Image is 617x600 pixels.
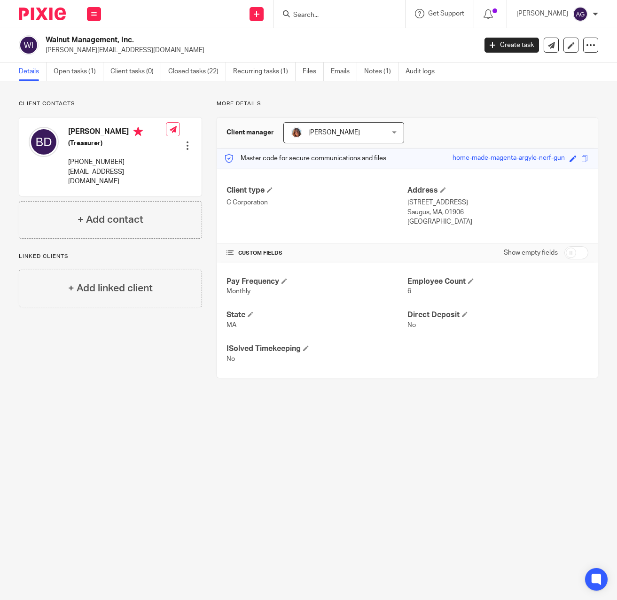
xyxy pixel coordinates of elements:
[68,157,166,167] p: [PHONE_NUMBER]
[407,322,416,328] span: No
[54,62,103,81] a: Open tasks (1)
[68,139,166,148] h5: (Treasurer)
[226,128,274,137] h3: Client manager
[407,217,588,226] p: [GEOGRAPHIC_DATA]
[364,62,398,81] a: Notes (1)
[217,100,598,108] p: More details
[224,154,386,163] p: Master code for secure communications and files
[68,167,166,187] p: [EMAIL_ADDRESS][DOMAIN_NAME]
[226,277,407,287] h4: Pay Frequency
[19,253,202,260] p: Linked clients
[291,127,302,138] img: Pam%20Photo.jpg
[226,249,407,257] h4: CUSTOM FIELDS
[226,344,407,354] h4: ISolved Timekeeping
[573,7,588,22] img: svg%3E
[226,288,250,295] span: Monthly
[331,62,357,81] a: Emails
[428,10,464,17] span: Get Support
[68,281,153,296] h4: + Add linked client
[226,310,407,320] h4: State
[78,212,143,227] h4: + Add contact
[226,356,235,362] span: No
[407,277,588,287] h4: Employee Count
[407,198,588,207] p: [STREET_ADDRESS]
[226,322,236,328] span: MA
[46,46,470,55] p: [PERSON_NAME][EMAIL_ADDRESS][DOMAIN_NAME]
[29,127,59,157] img: svg%3E
[504,248,558,257] label: Show empty fields
[484,38,539,53] a: Create task
[226,186,407,195] h4: Client type
[233,62,296,81] a: Recurring tasks (1)
[516,9,568,18] p: [PERSON_NAME]
[133,127,143,136] i: Primary
[110,62,161,81] a: Client tasks (0)
[46,35,385,45] h2: Walnut Management, Inc.
[226,198,407,207] p: C Corporation
[407,310,588,320] h4: Direct Deposit
[19,100,202,108] p: Client contacts
[68,127,166,139] h4: [PERSON_NAME]
[19,8,66,20] img: Pixie
[407,186,588,195] h4: Address
[292,11,377,20] input: Search
[19,35,39,55] img: svg%3E
[407,208,588,217] p: Saugus, MA, 01906
[168,62,226,81] a: Closed tasks (22)
[453,153,565,164] div: home-made-magenta-argyle-nerf-gun
[406,62,442,81] a: Audit logs
[19,62,47,81] a: Details
[407,288,411,295] span: 6
[303,62,324,81] a: Files
[308,129,360,136] span: [PERSON_NAME]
